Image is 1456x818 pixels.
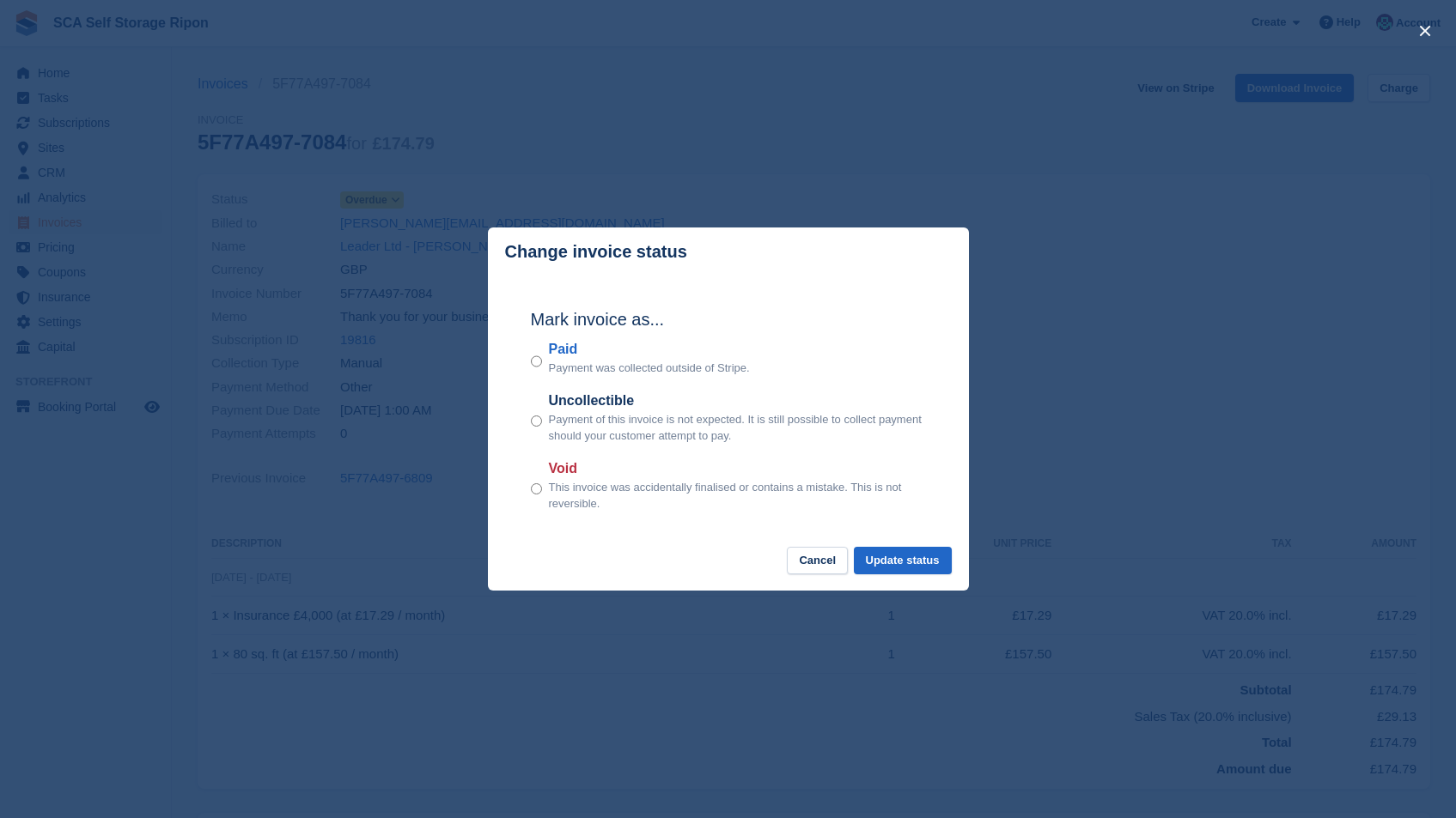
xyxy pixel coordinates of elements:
button: close [1411,17,1439,45]
label: Uncollectible [549,391,926,411]
p: This invoice was accidentally finalised or contains a mistake. This is not reversible. [549,479,926,512]
p: Change invoice status [505,242,687,262]
label: Paid [549,339,750,360]
p: Payment was collected outside of Stripe. [549,360,750,377]
p: Payment of this invoice is not expected. It is still possible to collect payment should your cust... [549,411,926,445]
h2: Mark invoice as... [531,306,926,332]
label: Void [549,458,926,479]
button: Cancel [787,547,848,575]
button: Update status [854,547,952,575]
